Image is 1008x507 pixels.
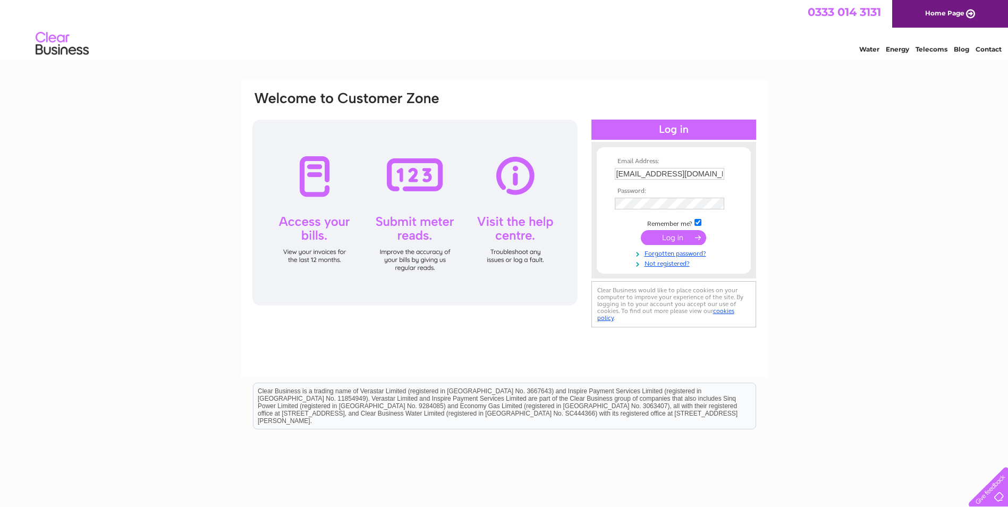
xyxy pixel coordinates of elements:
[612,217,735,228] td: Remember me?
[859,45,879,53] a: Water
[641,230,706,245] input: Submit
[886,45,909,53] a: Energy
[954,45,969,53] a: Blog
[35,28,89,60] img: logo.png
[612,158,735,165] th: Email Address:
[597,307,734,322] a: cookies policy
[615,258,735,268] a: Not registered?
[916,45,947,53] a: Telecoms
[591,281,756,327] div: Clear Business would like to place cookies on your computer to improve your experience of the sit...
[976,45,1002,53] a: Contact
[612,188,735,195] th: Password:
[253,6,756,52] div: Clear Business is a trading name of Verastar Limited (registered in [GEOGRAPHIC_DATA] No. 3667643...
[808,5,881,19] a: 0333 014 3131
[615,248,735,258] a: Forgotten password?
